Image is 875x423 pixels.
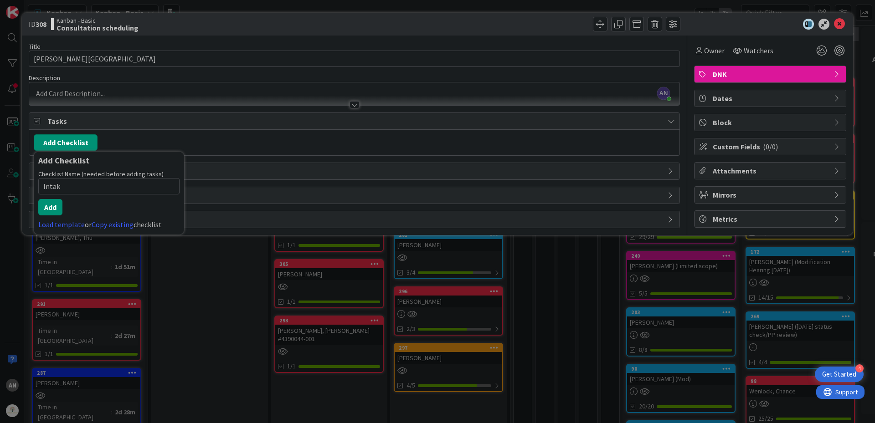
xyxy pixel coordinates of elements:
[47,214,663,225] span: History
[57,24,139,31] b: Consultation scheduling
[47,190,663,201] span: Comments
[92,220,134,229] a: Copy existing
[713,214,829,224] span: Metrics
[57,17,139,24] span: Kanban - Basic
[822,370,856,379] div: Get Started
[713,93,829,104] span: Dates
[38,156,180,165] div: Add Checklist
[713,69,829,80] span: DNK
[29,42,41,51] label: Title
[19,1,41,12] span: Support
[763,142,778,151] span: ( 0/0 )
[38,220,85,229] a: Load template
[855,364,864,372] div: 4
[34,134,98,151] button: Add Checklist
[29,51,680,67] input: type card name here...
[713,117,829,128] span: Block
[704,45,725,56] span: Owner
[713,165,829,176] span: Attachments
[815,367,864,382] div: Open Get Started checklist, remaining modules: 4
[38,219,180,230] div: or checklist
[47,116,663,127] span: Tasks
[713,141,829,152] span: Custom Fields
[38,170,164,178] label: Checklist Name (needed before adding tasks)
[29,19,46,30] span: ID
[36,20,46,29] b: 308
[713,189,829,200] span: Mirrors
[657,87,670,100] span: AN
[29,74,60,82] span: Description
[47,166,663,177] span: Links
[38,199,62,215] button: Add
[744,45,773,56] span: Watchers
